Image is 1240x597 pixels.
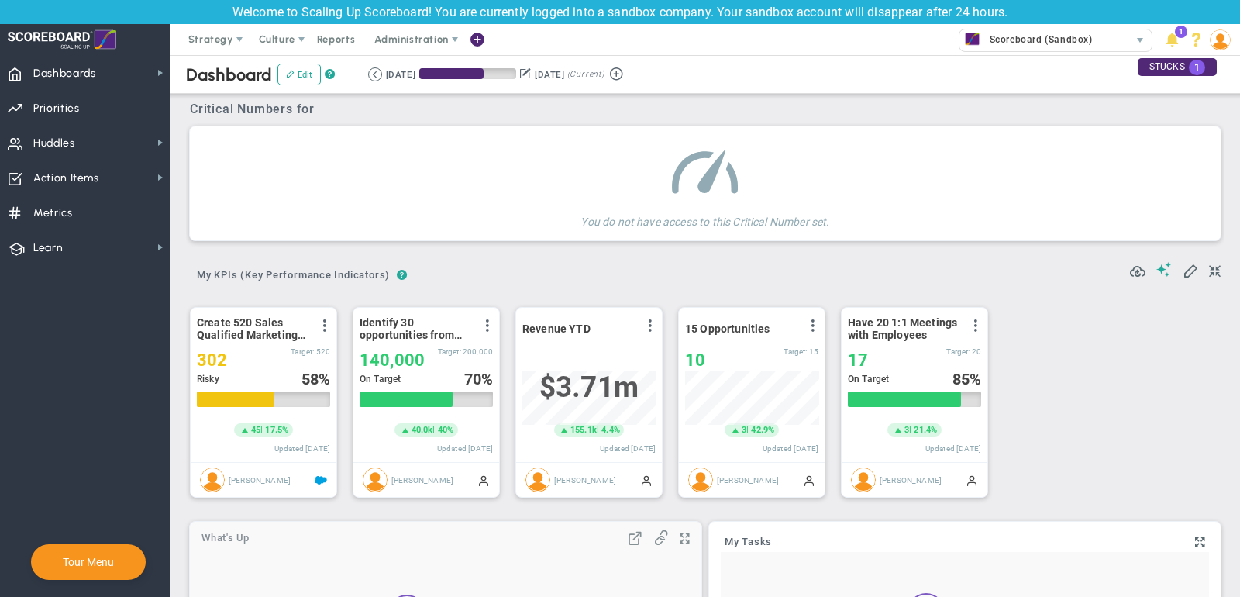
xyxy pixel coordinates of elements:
span: Updated [DATE] [274,444,330,453]
span: On Target [360,374,401,385]
span: 70 [464,370,481,388]
div: Period Progress: 66% Day 60 of 90 with 30 remaining. [419,68,516,79]
div: % [952,371,982,388]
span: Target: [946,347,970,356]
span: Strategy [188,33,233,45]
span: On Target [848,374,889,385]
span: Updated [DATE] [437,444,493,453]
span: 302 [197,350,227,370]
span: | [746,425,749,435]
span: Dashboards [33,57,96,90]
span: Manually Updated [803,474,815,486]
img: 33573.Company.photo [963,29,982,49]
span: 4.4% [601,425,620,435]
span: Updated [DATE] [600,444,656,453]
button: Go to previous period [368,67,382,81]
span: | [260,425,263,435]
img: Hannah Dogru [525,468,550,492]
span: Create 520 Sales Qualified Marketing Leads [197,316,309,341]
span: Scoreboard (Sandbox) [982,29,1093,50]
li: Help & Frequently Asked Questions (FAQ) [1184,24,1208,55]
span: 40% [438,425,453,435]
span: 15 Opportunities [685,323,770,335]
img: Hannah Dogru [200,468,225,492]
span: Target: [438,347,461,356]
span: Manually Updated [966,474,978,486]
span: 40.0k [412,424,433,437]
span: 42.9% [751,425,774,435]
button: Edit [277,64,321,85]
span: Target: [291,347,314,356]
span: Priorities [33,92,80,125]
span: My Tasks [725,537,772,547]
span: Edit My KPIs [1183,262,1198,278]
img: 209641.Person.photo [1210,29,1231,50]
span: 45 [251,424,260,437]
span: 17.5% [265,425,288,435]
a: My Tasks [725,537,772,549]
span: Updated [DATE] [763,444,818,453]
span: Target: [784,347,807,356]
span: | [909,425,911,435]
span: 1 [1175,26,1187,38]
div: STUCKS [1138,58,1217,76]
span: 3 [742,424,746,437]
span: 10 [685,350,705,370]
span: Reports [309,24,363,55]
span: 58 [301,370,319,388]
span: Refresh Data [1130,261,1145,277]
span: 520 [316,347,330,356]
img: Hannah Dogru [851,468,876,492]
span: 17 [848,350,868,370]
span: 15 [809,347,818,356]
span: [PERSON_NAME] [229,476,291,485]
span: 21.4% [914,425,937,435]
span: $3,707,282 [539,371,639,404]
span: [PERSON_NAME] [880,476,942,485]
span: 1 [1189,60,1205,75]
div: [DATE] [535,67,564,81]
span: Manually Updated [640,474,653,486]
span: | [432,425,435,435]
span: [PERSON_NAME] [391,476,453,485]
span: Have 20 1:1 Meetings with Employees [848,316,960,341]
img: Hannah Dogru [688,468,713,492]
span: [PERSON_NAME] [554,476,616,485]
span: Salesforce Enabled<br ></span>Sandbox: Quarterly Leads and Opportunities [315,474,327,487]
span: 140,000 [360,350,425,370]
span: [PERSON_NAME] [717,476,779,485]
h4: You do not have access to this Critical Number set. [580,204,829,229]
div: [DATE] [386,67,415,81]
span: 3 [904,424,909,437]
span: Suggestions (AI Feature) [1156,262,1172,277]
span: Action Items [33,162,99,195]
span: select [1129,29,1152,51]
span: Metrics [33,197,73,229]
span: Revenue YTD [522,323,591,335]
span: 155.1k [570,424,597,437]
span: | [597,425,599,435]
div: % [301,371,331,388]
span: Identify 30 opportunities from SmithCo resulting in $200K new sales [360,316,472,341]
span: Dashboard [186,64,272,85]
span: 20 [972,347,981,356]
button: Tour Menu [58,555,119,569]
li: Announcements [1160,24,1184,55]
img: Hannah Dogru [363,468,387,492]
span: Updated [DATE] [925,444,981,453]
button: My KPIs (Key Performance Indicators) [190,263,397,290]
span: 85 [952,370,970,388]
span: Administration [374,33,448,45]
span: Huddles [33,127,75,160]
span: Culture [259,33,295,45]
span: Critical Numbers for [190,102,319,116]
div: % [464,371,494,388]
span: Risky [197,374,219,385]
span: Learn [33,232,63,264]
span: (Current) [567,67,604,81]
span: Manually Updated [477,474,490,486]
span: 200,000 [463,347,493,356]
span: My KPIs (Key Performance Indicators) [190,263,397,288]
